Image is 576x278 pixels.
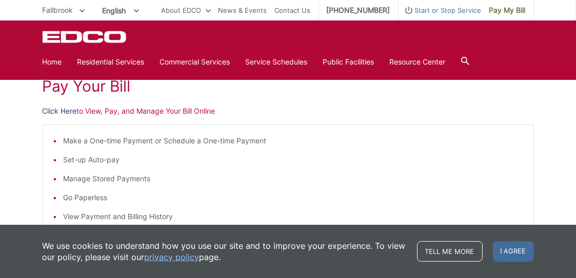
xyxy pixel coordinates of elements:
[43,77,534,95] h1: Pay Your Bill
[64,192,523,203] li: Go Paperless
[145,251,200,263] a: privacy policy
[323,56,374,68] a: Public Facilities
[275,5,311,16] a: Contact Us
[43,105,77,117] a: Click Here
[95,2,147,19] span: English
[43,56,62,68] a: Home
[43,6,73,14] span: Fallbrook
[77,56,145,68] a: Residential Services
[43,240,407,263] p: We use cookies to understand how you use our site and to improve your experience. To view our pol...
[64,154,523,165] li: Set-up Auto-pay
[417,241,483,262] a: Tell me more
[43,31,128,43] a: EDCD logo. Return to the homepage.
[64,135,523,146] li: Make a One-time Payment or Schedule a One-time Payment
[246,56,308,68] a: Service Schedules
[162,5,211,16] a: About EDCO
[43,105,534,117] p: to View, Pay, and Manage Your Bill Online
[160,56,230,68] a: Commercial Services
[390,56,446,68] a: Resource Center
[489,5,526,16] span: Pay My Bill
[64,173,523,184] li: Manage Stored Payments
[219,5,267,16] a: News & Events
[64,211,523,222] li: View Payment and Billing History
[493,241,534,262] span: I agree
